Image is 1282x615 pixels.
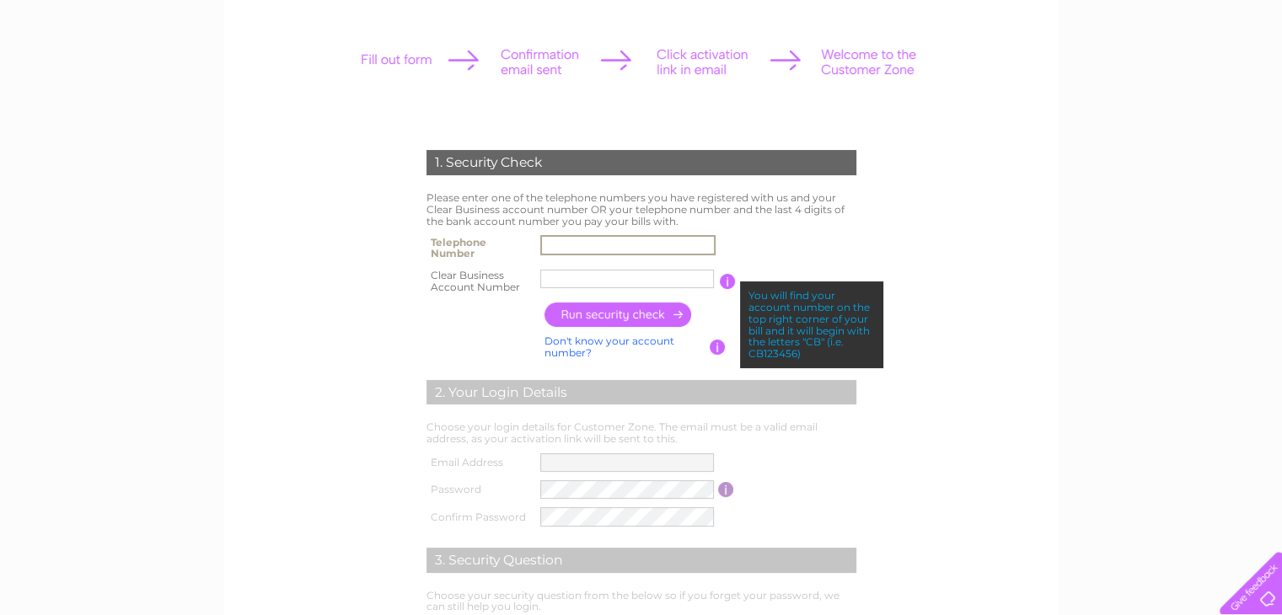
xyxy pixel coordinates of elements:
div: 3. Security Question [426,548,856,573]
input: Information [710,340,726,355]
th: Telephone Number [422,231,537,265]
th: Confirm Password [422,503,537,530]
a: Blog [1196,72,1220,84]
td: Choose your login details for Customer Zone. The email must be a valid email address, as your act... [422,417,861,449]
td: Please enter one of the telephone numbers you have registered with us and your Clear Business acc... [422,188,861,231]
input: Information [718,482,734,497]
a: Don't know your account number? [544,334,674,359]
div: 1. Security Check [426,150,856,175]
div: You will find your account number on the top right corner of your bill and it will begin with the... [740,281,883,368]
th: Password [422,476,537,503]
th: Email Address [422,449,537,476]
th: Clear Business Account Number [422,265,537,298]
a: Energy [1088,72,1125,84]
a: Telecoms [1135,72,1186,84]
a: Contact [1231,72,1272,84]
img: logo.png [45,44,131,95]
input: Information [720,274,736,289]
div: Clear Business is a trading name of Verastar Limited (registered in [GEOGRAPHIC_DATA] No. 3667643... [244,9,1040,82]
a: Water [1046,72,1078,84]
div: 2. Your Login Details [426,380,856,405]
a: 0333 014 3131 [964,8,1081,29]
